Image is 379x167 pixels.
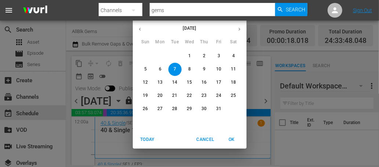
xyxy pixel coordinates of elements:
[227,63,240,76] button: 11
[212,89,226,102] button: 24
[139,63,152,76] button: 5
[183,63,196,76] button: 8
[203,53,205,59] p: 2
[18,2,53,19] img: ans4CAIJ8jUAAAAAAAAAAAAAAAAAAAAAAAAgQb4GAAAAAAAAAAAAAAAAAAAAAAAAJMjXAAAAAAAAAAAAAAAAAAAAAAAAgAT5G...
[193,134,217,146] button: Cancel
[136,134,159,146] button: Today
[183,76,196,89] button: 15
[198,102,211,116] button: 30
[4,6,13,15] span: menu
[187,106,192,112] p: 29
[353,7,372,13] a: Sign Out
[227,50,240,63] button: 4
[172,79,177,86] p: 14
[154,39,167,46] span: Mon
[183,39,196,46] span: Wed
[198,39,211,46] span: Thu
[157,79,163,86] p: 13
[139,76,152,89] button: 12
[198,63,211,76] button: 9
[227,89,240,102] button: 25
[203,66,205,72] p: 9
[168,39,182,46] span: Tue
[201,92,207,99] p: 23
[231,79,236,86] p: 18
[216,106,221,112] p: 31
[139,136,156,144] span: Today
[223,136,241,144] span: OK
[201,106,207,112] p: 30
[174,66,176,72] p: 7
[196,136,214,144] span: Cancel
[286,3,305,16] span: Search
[227,76,240,89] button: 18
[188,66,191,72] p: 8
[139,89,152,102] button: 19
[201,79,207,86] p: 16
[168,89,182,102] button: 21
[188,53,191,59] p: 1
[227,39,240,46] span: Sat
[172,92,177,99] p: 21
[220,134,244,146] button: OK
[154,76,167,89] button: 13
[212,63,226,76] button: 10
[139,102,152,116] button: 26
[198,89,211,102] button: 23
[154,89,167,102] button: 20
[216,79,221,86] p: 17
[212,39,226,46] span: Fri
[157,106,163,112] p: 27
[212,102,226,116] button: 31
[232,53,235,59] p: 4
[159,66,161,72] p: 6
[172,106,177,112] p: 28
[183,102,196,116] button: 29
[212,76,226,89] button: 17
[157,92,163,99] p: 20
[168,76,182,89] button: 14
[198,50,211,63] button: 2
[216,92,221,99] p: 24
[143,106,148,112] p: 26
[144,66,147,72] p: 5
[168,63,182,76] button: 7
[231,92,236,99] p: 25
[147,25,232,32] p: [DATE]
[216,66,221,72] p: 10
[143,79,148,86] p: 12
[143,92,148,99] p: 19
[212,50,226,63] button: 3
[187,92,192,99] p: 22
[168,102,182,116] button: 28
[183,50,196,63] button: 1
[187,79,192,86] p: 15
[154,102,167,116] button: 27
[139,39,152,46] span: Sun
[198,76,211,89] button: 16
[154,63,167,76] button: 6
[183,89,196,102] button: 22
[218,53,220,59] p: 3
[231,66,236,72] p: 11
